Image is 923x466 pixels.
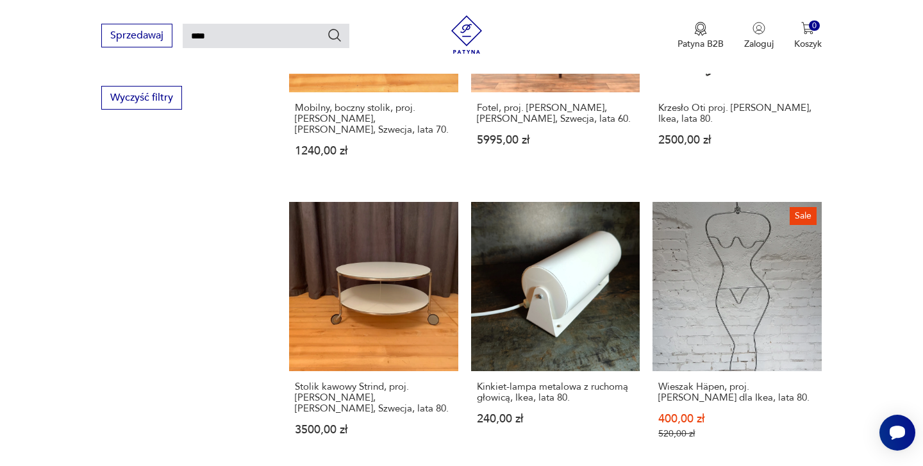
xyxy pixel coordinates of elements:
[879,415,915,451] iframe: Smartsupp widget button
[295,146,452,156] p: 1240,00 zł
[694,22,707,36] img: Ikona medalu
[327,28,342,43] button: Szukaj
[753,22,765,35] img: Ikonka użytkownika
[289,202,458,463] a: Stolik kawowy Strind, proj. Ehlen Johansson, Ikea, Szwecja, lata 80.Stolik kawowy Strind, proj. [...
[658,428,815,439] p: 520,00 zł
[295,103,452,135] h3: Mobilny, boczny stolik, proj. [PERSON_NAME], [PERSON_NAME], Szwecja, lata 70.
[295,424,452,435] p: 3500,00 zł
[477,413,634,424] p: 240,00 zł
[477,135,634,146] p: 5995,00 zł
[658,103,815,124] h3: Krzesło Oti proj. [PERSON_NAME], Ikea, lata 80.
[801,22,814,35] img: Ikona koszyka
[447,15,486,54] img: Patyna - sklep z meblami i dekoracjami vintage
[471,202,640,463] a: Kinkiet-lampa metalowa z ruchomą głowicą, Ikea, lata 80.Kinkiet-lampa metalowa z ruchomą głowicą,...
[101,86,182,110] button: Wyczyść filtry
[101,24,172,47] button: Sprzedawaj
[794,38,822,50] p: Koszyk
[477,103,634,124] h3: Fotel, proj. [PERSON_NAME], [PERSON_NAME], Szwecja, lata 60.
[794,22,822,50] button: 0Koszyk
[678,22,724,50] a: Ikona medaluPatyna B2B
[295,381,452,414] h3: Stolik kawowy Strind, proj. [PERSON_NAME], [PERSON_NAME], Szwecja, lata 80.
[678,38,724,50] p: Patyna B2B
[678,22,724,50] button: Patyna B2B
[658,381,815,403] h3: Wieszak Häpen, proj. [PERSON_NAME] dla Ikea, lata 80.
[477,381,634,403] h3: Kinkiet-lampa metalowa z ruchomą głowicą, Ikea, lata 80.
[744,22,774,50] button: Zaloguj
[101,32,172,41] a: Sprzedawaj
[653,202,821,463] a: SaleWieszak Häpen, proj. Ehlen Johansson dla Ikea, lata 80.Wieszak Häpen, proj. [PERSON_NAME] dla...
[744,38,774,50] p: Zaloguj
[658,413,815,424] p: 400,00 zł
[658,135,815,146] p: 2500,00 zł
[809,21,820,31] div: 0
